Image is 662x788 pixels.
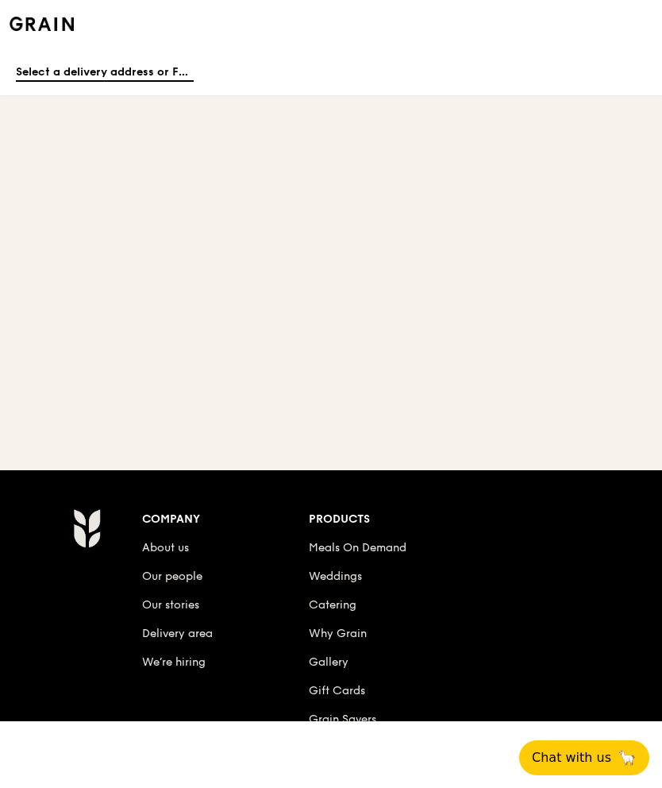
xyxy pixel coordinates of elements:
a: Why Grain [309,627,367,640]
a: Grain Savers [309,713,376,726]
div: Products [309,508,618,531]
a: Gift Cards [309,684,365,697]
a: We’re hiring [142,655,206,669]
span: 🦙 [618,748,637,767]
span: Chat with us [532,748,611,767]
span: Select a delivery address or Food Point [16,64,194,82]
a: Catering [309,598,356,612]
a: Delivery area [142,627,213,640]
button: Chat with us🦙 [519,740,649,775]
img: Grain [10,17,74,31]
a: About us [142,541,189,554]
img: Grain [73,508,101,548]
a: Gallery [309,655,348,669]
a: Our people [142,570,202,583]
div: Company [142,508,309,531]
a: Weddings [309,570,362,583]
a: Meals On Demand [309,541,406,554]
a: Our stories [142,598,199,612]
